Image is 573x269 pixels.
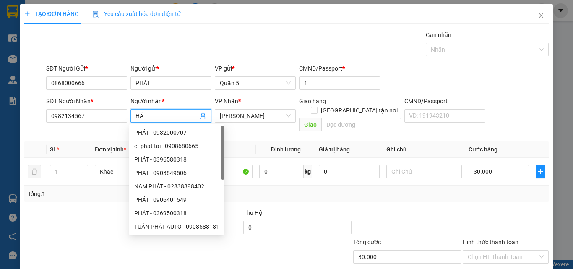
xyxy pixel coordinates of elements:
b: Trà Lan Viên - Gửi khách hàng [52,12,83,95]
div: Người gửi [130,64,211,73]
span: user-add [200,112,206,119]
div: cf phát tài - 0908680665 [134,141,219,151]
input: Dọc đường [321,118,401,131]
b: [DOMAIN_NAME] [70,32,115,39]
span: Thu Hộ [243,209,263,216]
span: Cước hàng [469,146,497,153]
span: Tổng cước [353,239,381,245]
span: VP Nhận [215,98,238,104]
span: Quận 5 [220,77,291,89]
b: Trà Lan Viên [10,54,31,94]
span: Khác [100,165,165,178]
div: NAM PHÁT - 02838398402 [134,182,219,191]
div: NAM PHÁT - 02838398402 [129,180,224,193]
div: SĐT Người Gửi [46,64,127,73]
div: PHÁT - 0906401549 [134,195,219,204]
label: Hình thức thanh toán [463,239,518,245]
div: PHÁT - 0906401549 [129,193,224,206]
img: icon [92,11,99,18]
button: Close [529,4,553,28]
span: Đơn vị tính [95,146,126,153]
div: SĐT Người Nhận [46,97,127,106]
span: Giao [299,118,321,131]
div: cf phát tài - 0908680665 [129,139,224,153]
input: Ghi Chú [386,165,462,178]
span: TẠO ĐƠN HÀNG [24,10,79,17]
span: Giá trị hàng [319,146,350,153]
button: delete [28,165,41,178]
div: Người nhận [130,97,211,106]
span: Lê Hồng Phong [220,110,291,122]
div: TUẤN PHÁT AUTO - 0908588181 [134,222,219,231]
img: logo.jpg [91,10,111,31]
span: Định lượng [271,146,300,153]
button: plus [536,165,545,178]
input: 0 [319,165,379,178]
div: TUẤN PHÁT AUTO - 0908588181 [129,220,224,233]
div: PHÁT - 0396580318 [134,155,219,164]
div: CMND/Passport [404,97,485,106]
div: PHÁT - 0903649506 [134,168,219,178]
span: SL [50,146,57,153]
label: Gán nhãn [426,31,451,38]
th: Ghi chú [383,141,465,158]
div: PHÁT - 0396580318 [129,153,224,166]
div: CMND/Passport [299,64,380,73]
span: close [538,12,544,19]
span: plus [536,168,545,175]
span: Yêu cầu xuất hóa đơn điện tử [92,10,181,17]
span: plus [24,11,30,17]
span: Giao hàng [299,98,326,104]
div: PHÁT - 0369500318 [134,209,219,218]
span: [GEOGRAPHIC_DATA] tận nơi [318,106,401,115]
span: kg [304,165,312,178]
div: Tổng: 1 [28,189,222,198]
div: VP gửi [215,64,296,73]
li: (c) 2017 [70,40,115,50]
div: PHÁT - 0932000707 [129,126,224,139]
div: PHÁT - 0369500318 [129,206,224,220]
div: PHÁT - 0932000707 [134,128,219,137]
div: PHÁT - 0903649506 [129,166,224,180]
